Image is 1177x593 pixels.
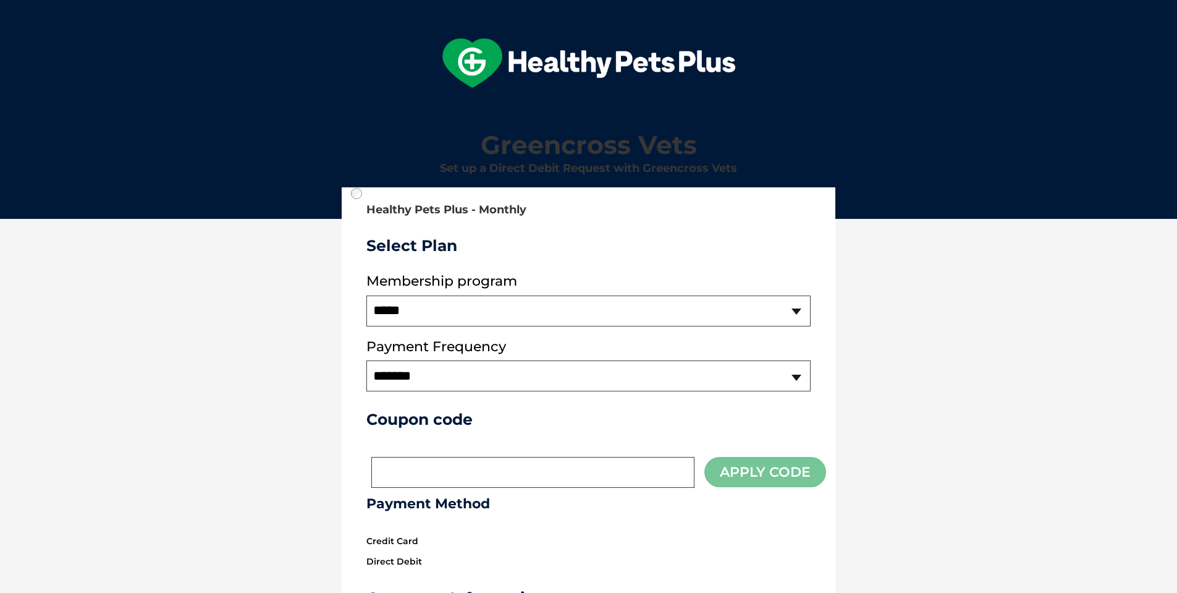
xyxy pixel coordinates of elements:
[347,131,830,159] h1: Greencross Vets
[366,553,422,570] label: Direct Debit
[442,38,735,88] img: hpp-logo-landscape-green-white.png
[366,533,418,549] label: Credit Card
[366,204,811,216] h2: Healthy Pets Plus - Monthly
[366,273,811,289] label: Membership program
[704,457,826,487] button: Apply Code
[366,410,811,429] h3: Coupon code
[351,188,362,199] input: Direct Debit
[366,339,506,355] label: Payment Frequency
[366,236,811,255] h3: Select Plan
[366,496,811,512] h3: Payment Method
[347,163,830,175] h2: Set up a Direct Debit Request with Greencross Vets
